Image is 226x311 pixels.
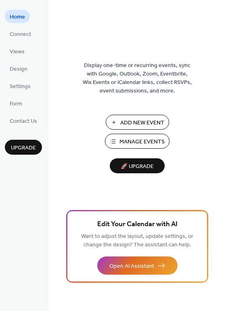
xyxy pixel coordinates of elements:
[97,219,178,230] span: Edit Your Calendar with AI
[109,262,154,271] span: Open AI Assistant
[5,10,30,23] a: Home
[5,97,27,110] a: Form
[10,82,31,91] span: Settings
[115,161,160,172] span: 🚀 Upgrade
[10,48,25,56] span: Views
[119,138,165,146] span: Manage Events
[10,117,37,126] span: Contact Us
[83,61,192,95] span: Display one-time or recurring events, sync with Google, Outlook, Zoom, Eventbrite, Wix Events or ...
[10,13,25,21] span: Home
[5,62,32,75] a: Design
[10,65,27,74] span: Design
[97,256,178,275] button: Open AI Assistant
[5,27,36,40] a: Connect
[5,44,29,58] a: Views
[11,144,36,152] span: Upgrade
[105,134,169,149] button: Manage Events
[5,114,42,127] a: Contact Us
[10,30,31,39] span: Connect
[110,158,165,173] button: 🚀 Upgrade
[120,119,164,127] span: Add New Event
[106,115,169,130] button: Add New Event
[10,100,22,108] span: Form
[5,79,36,92] a: Settings
[81,231,193,250] span: Want to adjust the layout, update settings, or change the design? The assistant can help.
[5,140,42,155] button: Upgrade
